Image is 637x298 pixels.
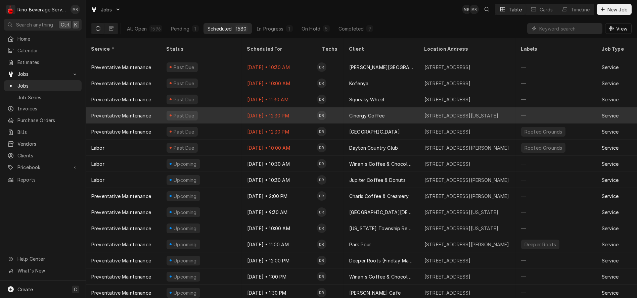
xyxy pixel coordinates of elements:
[257,25,283,32] div: In Progress
[247,45,310,52] div: Scheduled For
[516,156,596,172] div: —
[242,252,317,268] div: [DATE] • 12:00 PM
[17,47,78,54] span: Calendar
[602,160,619,167] div: Service
[571,6,590,13] div: Timeline
[4,253,82,264] a: Go to Help Center
[349,80,368,87] div: Kofenya
[101,6,112,13] span: Jobs
[349,257,414,264] div: Deeper Roots (Findlay Market)
[4,174,82,185] a: Reports
[317,143,326,152] div: Damon Rinehart's Avatar
[322,45,338,52] div: Techs
[173,193,198,200] div: Upcoming
[349,160,414,167] div: Winan's Coffee & Chocolate ([GEOGRAPHIC_DATA])
[242,75,317,91] div: [DATE] • 10:00 AM
[302,25,320,32] div: On Hold
[171,25,189,32] div: Pending
[602,177,619,184] div: Service
[71,5,80,14] div: Melissa Rinehart's Avatar
[173,177,198,184] div: Upcoming
[17,82,78,89] span: Jobs
[317,143,326,152] div: DR
[516,252,596,268] div: —
[424,64,471,71] div: [STREET_ADDRESS]
[127,25,147,32] div: All Open
[516,172,596,188] div: —
[516,204,596,220] div: —
[91,160,104,167] div: Labor
[4,265,82,276] a: Go to What's New
[167,45,235,52] div: Status
[516,59,596,75] div: —
[17,6,67,13] div: Rino Beverage Service
[539,23,599,34] input: Keyword search
[516,268,596,285] div: —
[91,273,151,280] div: Preventative Maintenance
[91,209,151,216] div: Preventative Maintenance
[424,257,471,264] div: [STREET_ADDRESS]
[424,225,498,232] div: [STREET_ADDRESS][US_STATE]
[469,5,479,14] div: Melissa Rinehart's Avatar
[509,6,522,13] div: Table
[17,70,68,78] span: Jobs
[516,188,596,204] div: —
[4,138,82,149] a: Vendors
[151,25,161,32] div: 1596
[516,75,596,91] div: —
[524,241,557,248] div: Deeper Roots
[173,289,198,296] div: Upcoming
[71,5,80,14] div: MR
[17,267,78,274] span: What's New
[317,256,326,265] div: Damon Rinehart's Avatar
[482,4,492,15] button: Open search
[242,140,317,156] div: [DATE] • 10:00 AM
[242,268,317,285] div: [DATE] • 1:00 PM
[91,144,104,151] div: Labor
[317,191,326,201] div: DR
[173,128,195,135] div: Past Due
[540,6,553,13] div: Cards
[17,129,78,136] span: Bills
[17,287,33,292] span: Create
[349,64,414,71] div: [PERSON_NAME][GEOGRAPHIC_DATA]
[74,286,77,293] span: C
[317,175,326,185] div: Damon Rinehart's Avatar
[173,241,198,248] div: Upcoming
[424,80,471,87] div: [STREET_ADDRESS]
[602,128,619,135] div: Service
[317,223,326,233] div: Damon Rinehart's Avatar
[349,209,414,216] div: [GEOGRAPHIC_DATA][DEMOGRAPHIC_DATA]
[424,273,471,280] div: [STREET_ADDRESS]
[602,241,619,248] div: Service
[242,188,317,204] div: [DATE] • 2:00 PM
[317,272,326,281] div: Damon Rinehart's Avatar
[173,160,198,167] div: Upcoming
[349,225,414,232] div: [US_STATE] Township RecPlex
[602,209,619,216] div: Service
[242,236,317,252] div: [DATE] • 11:00 AM
[17,176,78,183] span: Reports
[602,80,619,87] div: Service
[4,127,82,138] a: Bills
[242,91,317,107] div: [DATE] • 11:30 AM
[91,45,154,52] div: Service
[317,175,326,185] div: DR
[338,25,364,32] div: Completed
[17,255,78,262] span: Help Center
[287,25,291,32] div: 1
[349,96,384,103] div: Squeaky Wheel
[91,289,151,296] div: Preventative Maintenance
[317,79,326,88] div: Damon Rinehart's Avatar
[193,25,197,32] div: 1
[17,59,78,66] span: Estimates
[6,5,15,14] div: R
[469,5,479,14] div: MR
[524,144,563,151] div: Rooted Grounds
[424,160,471,167] div: [STREET_ADDRESS]
[521,45,591,52] div: Labels
[602,112,619,119] div: Service
[91,80,151,87] div: Preventative Maintenance
[317,207,326,217] div: Damon Rinehart's Avatar
[605,23,632,34] button: View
